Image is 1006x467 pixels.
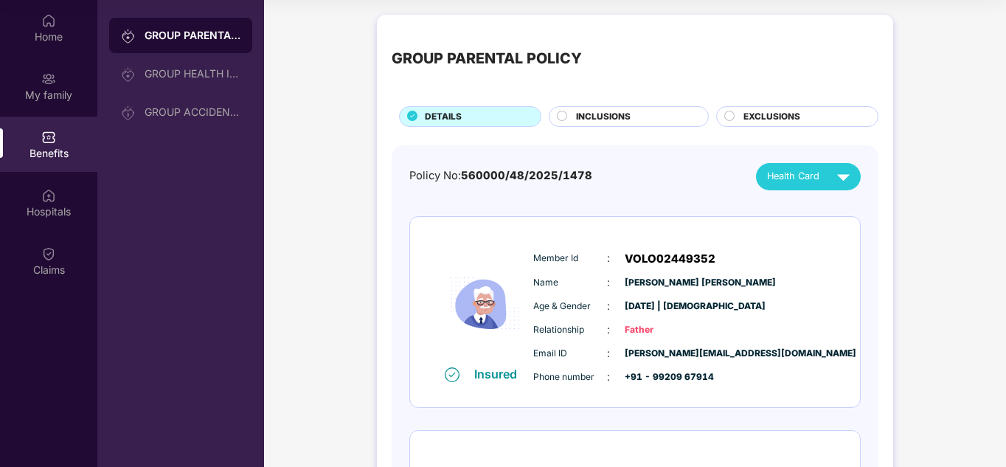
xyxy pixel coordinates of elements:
img: svg+xml;base64,PHN2ZyB4bWxucz0iaHR0cDovL3d3dy53My5vcmcvMjAwMC9zdmciIHZpZXdCb3g9IjAgMCAyNCAyNCIgd2... [830,164,856,190]
span: Health Card [767,169,819,184]
img: svg+xml;base64,PHN2ZyBpZD0iSG9zcGl0YWxzIiB4bWxucz0iaHR0cDovL3d3dy53My5vcmcvMjAwMC9zdmciIHdpZHRoPS... [41,188,56,203]
span: 560000/48/2025/1478 [461,169,592,182]
img: icon [441,241,530,366]
span: Phone number [533,370,607,384]
span: : [607,369,610,385]
div: GROUP PARENTAL POLICY [145,28,240,43]
span: Member Id [533,252,607,266]
span: Email ID [533,347,607,361]
span: INCLUSIONS [576,110,631,124]
span: Father [625,323,698,337]
img: svg+xml;base64,PHN2ZyBpZD0iQmVuZWZpdHMiIHhtbG5zPSJodHRwOi8vd3d3LnczLm9yZy8yMDAwL3N2ZyIgd2lkdGg9Ij... [41,130,56,145]
span: VOLO02449352 [625,250,715,268]
button: Health Card [756,163,861,190]
img: svg+xml;base64,PHN2ZyBpZD0iQ2xhaW0iIHhtbG5zPSJodHRwOi8vd3d3LnczLm9yZy8yMDAwL3N2ZyIgd2lkdGg9IjIwIi... [41,246,56,261]
div: GROUP ACCIDENTAL INSURANCE [145,106,240,118]
div: GROUP PARENTAL POLICY [392,47,582,70]
img: svg+xml;base64,PHN2ZyB3aWR0aD0iMjAiIGhlaWdodD0iMjAiIHZpZXdCb3g9IjAgMCAyMCAyMCIgZmlsbD0ibm9uZSIgeG... [121,67,136,82]
span: : [607,298,610,314]
span: [PERSON_NAME] [PERSON_NAME] [625,276,698,290]
span: DETAILS [425,110,462,124]
img: svg+xml;base64,PHN2ZyBpZD0iSG9tZSIgeG1sbnM9Imh0dHA6Ly93d3cudzMub3JnLzIwMDAvc3ZnIiB3aWR0aD0iMjAiIG... [41,13,56,28]
span: : [607,345,610,362]
img: svg+xml;base64,PHN2ZyB4bWxucz0iaHR0cDovL3d3dy53My5vcmcvMjAwMC9zdmciIHdpZHRoPSIxNiIgaGVpZ2h0PSIxNi... [445,367,459,382]
span: Age & Gender [533,300,607,314]
span: +91 - 99209 67914 [625,370,698,384]
span: : [607,274,610,291]
span: : [607,322,610,338]
img: svg+xml;base64,PHN2ZyB3aWR0aD0iMjAiIGhlaWdodD0iMjAiIHZpZXdCb3g9IjAgMCAyMCAyMCIgZmlsbD0ibm9uZSIgeG... [41,72,56,86]
span: Name [533,276,607,290]
span: EXCLUSIONS [743,110,800,124]
span: [PERSON_NAME][EMAIL_ADDRESS][DOMAIN_NAME] [625,347,698,361]
img: svg+xml;base64,PHN2ZyB3aWR0aD0iMjAiIGhlaWdodD0iMjAiIHZpZXdCb3g9IjAgMCAyMCAyMCIgZmlsbD0ibm9uZSIgeG... [121,105,136,120]
span: Relationship [533,323,607,337]
span: [DATE] | [DEMOGRAPHIC_DATA] [625,300,698,314]
span: : [607,250,610,266]
div: Policy No: [409,167,592,184]
div: GROUP HEALTH INSURANCE [145,68,240,80]
img: svg+xml;base64,PHN2ZyB3aWR0aD0iMjAiIGhlaWdodD0iMjAiIHZpZXdCb3g9IjAgMCAyMCAyMCIgZmlsbD0ibm9uZSIgeG... [121,29,136,44]
div: Insured [474,367,526,381]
